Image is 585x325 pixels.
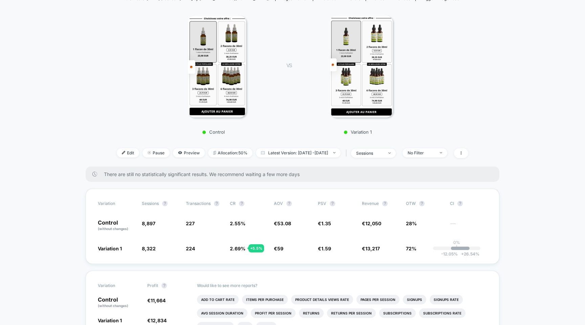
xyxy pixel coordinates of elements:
[197,295,239,304] li: Add To Cart Rate
[154,129,273,135] p: Control
[291,295,353,304] li: Product Details Views Rate
[450,201,487,206] span: CI
[242,295,288,304] li: Items Per Purchase
[98,297,140,308] p: Control
[299,129,417,135] p: Variation 1
[151,318,167,323] span: 12,834
[408,150,435,155] div: No Filter
[186,221,195,226] span: 227
[441,251,458,256] span: -12.05 %
[286,201,292,206] button: ?
[162,201,168,206] button: ?
[406,246,416,251] span: 72%
[440,152,442,153] img: end
[248,244,264,252] div: + 5.5 %
[379,308,416,318] li: Subscriptions
[277,221,291,226] span: 53.08
[208,148,253,157] span: Allocation: 50%
[148,151,151,154] img: end
[230,246,245,251] span: 2.69 %
[453,240,460,245] p: 0%
[142,221,155,226] span: 8,897
[356,295,399,304] li: Pages Per Session
[147,298,166,303] span: €
[161,283,167,288] button: ?
[458,251,479,256] span: 26.54 %
[362,201,379,206] span: Revenue
[456,245,457,250] p: |
[122,151,125,154] img: edit
[406,221,417,226] span: 28%
[330,16,393,117] img: Variation 1 main
[147,318,167,323] span: €
[142,246,156,251] span: 8,322
[362,246,380,251] span: €
[98,246,122,251] span: Variation 1
[251,308,296,318] li: Profit Per Session
[330,201,335,206] button: ?
[430,295,463,304] li: Signups Rate
[230,201,236,206] span: CR
[104,171,486,177] span: There are still no statistically significant results. We recommend waiting a few more days
[299,308,324,318] li: Returns
[274,201,283,206] span: AOV
[318,201,326,206] span: PSV
[321,221,331,226] span: 1.35
[197,283,487,288] p: Would like to see more reports?
[213,151,216,155] img: rebalance
[365,246,380,251] span: 13,217
[98,283,135,288] span: Variation
[419,201,425,206] button: ?
[419,308,465,318] li: Subscriptions Rate
[98,227,128,231] span: (without changes)
[461,251,464,256] span: +
[406,201,443,206] span: OTW
[214,201,219,206] button: ?
[147,283,158,288] span: Profit
[327,308,376,318] li: Returns Per Session
[142,201,159,206] span: Sessions
[188,16,246,117] img: Control main
[403,295,426,304] li: Signups
[143,148,170,157] span: Pause
[173,148,205,157] span: Preview
[356,151,383,156] div: sessions
[388,152,391,154] img: end
[277,246,283,251] span: 59
[98,318,122,323] span: Variation 1
[286,62,292,68] span: VS
[318,246,331,251] span: €
[230,221,245,226] span: 2.55 %
[151,298,166,303] span: 11,664
[362,221,381,226] span: €
[344,148,351,158] span: |
[117,148,139,157] span: Edit
[321,246,331,251] span: 1.59
[333,152,335,153] img: end
[274,221,291,226] span: €
[98,201,135,206] span: Variation
[186,246,195,251] span: 224
[98,304,128,308] span: (without changes)
[318,221,331,226] span: €
[450,222,487,231] span: ---
[274,246,283,251] span: €
[457,201,463,206] button: ?
[382,201,388,206] button: ?
[186,201,211,206] span: Transactions
[256,148,341,157] span: Latest Version: [DATE] - [DATE]
[261,151,265,154] img: calendar
[197,308,247,318] li: Avg Session Duration
[239,201,244,206] button: ?
[98,220,135,231] p: Control
[365,221,381,226] span: 12,050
